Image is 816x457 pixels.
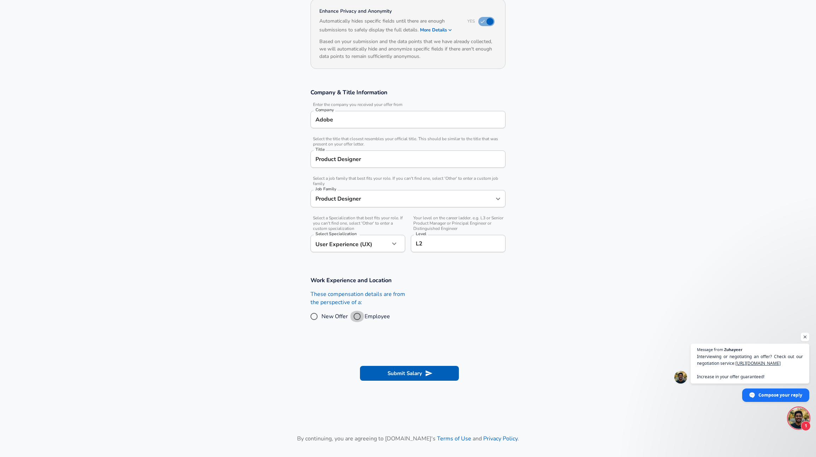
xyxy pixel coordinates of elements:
span: Yes [467,18,475,24]
span: New Offer [321,312,348,321]
label: These compensation details are from the perspective of a: [311,290,405,307]
span: 1 [801,421,811,431]
span: Employee [365,312,390,321]
div: User Experience (UX) [311,235,390,252]
a: Terms of Use [437,435,471,443]
span: Message from [697,348,723,351]
span: Interviewing or negotiating an offer? Check out our negotiation service: Increase in your offer g... [697,353,803,380]
h6: Based on your submission and the data points that we have already collected, we will automaticall... [319,38,497,60]
a: Privacy Policy [483,435,518,443]
h4: Enhance Privacy and Anonymity [319,8,459,15]
h6: Automatically hides specific fields until there are enough submissions to safely display the full... [319,17,459,35]
span: Select a job family that best fits your role. If you can't find one, select 'Other' to enter a cu... [311,176,505,186]
span: Zuhayeer [724,348,743,351]
input: Software Engineer [314,193,492,204]
input: Google [314,114,502,125]
button: Open [493,194,503,204]
input: Software Engineer [314,154,502,165]
button: More Details [420,25,453,35]
span: Select the title that closest resembles your official title. This should be similar to the title ... [311,136,505,147]
span: Enter the company you received your offer from [311,102,505,107]
label: Company [315,108,334,112]
span: Compose your reply [758,389,802,401]
h3: Work Experience and Location [311,276,505,284]
div: Open chat [788,408,809,429]
label: Job Family [315,187,336,191]
span: Your level on the career ladder. e.g. L3 or Senior Product Manager or Principal Engineer or Disti... [411,215,505,231]
label: Select Specialization [315,232,356,236]
h3: Company & Title Information [311,88,505,96]
input: L3 [414,238,502,249]
label: Level [416,232,426,236]
button: Submit Salary [360,366,459,381]
label: Title [315,147,325,152]
span: Select a Specialization that best fits your role. If you can't find one, select 'Other' to enter ... [311,215,405,231]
